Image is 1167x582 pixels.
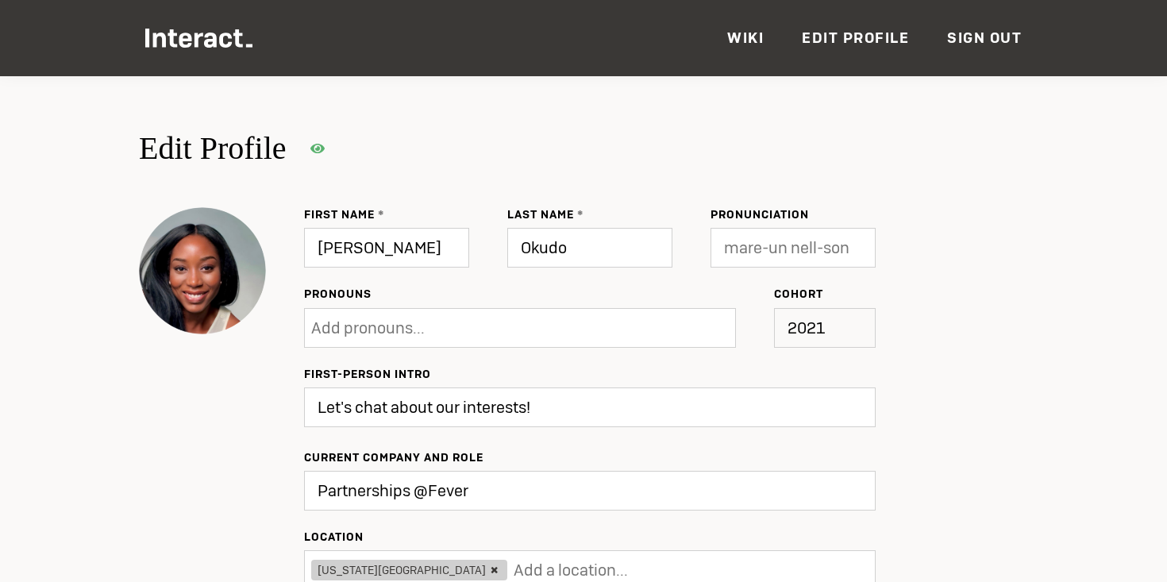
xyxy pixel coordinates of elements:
span: [US_STATE][GEOGRAPHIC_DATA] [311,560,507,580]
label: Pronouns [304,287,736,301]
label: Last Name [507,207,672,222]
label: Pronunciation [711,207,876,222]
p: 2021 [774,308,876,348]
img: Interact Logo [145,29,252,48]
span: Visit Live [334,142,415,155]
input: mare-un nell-son [711,228,876,268]
textarea: Let's chat about our interests! [304,387,876,427]
h2: Edit Profile [139,127,1028,169]
a: Wiki [727,29,764,47]
input: Nelson [507,228,672,268]
label: First-person intro [304,367,876,381]
label: Current Company and Role [304,450,876,464]
label: First Name [304,207,469,222]
a: Sign Out [947,29,1022,47]
label: Cohort [774,287,876,301]
input: Software Engineer at Twitter [304,471,876,511]
input: Maran [304,228,469,268]
label: Location [304,530,876,544]
input: Add pronouns... [311,312,510,344]
a: Visit Live [304,139,422,158]
a: Edit Profile [802,29,909,47]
